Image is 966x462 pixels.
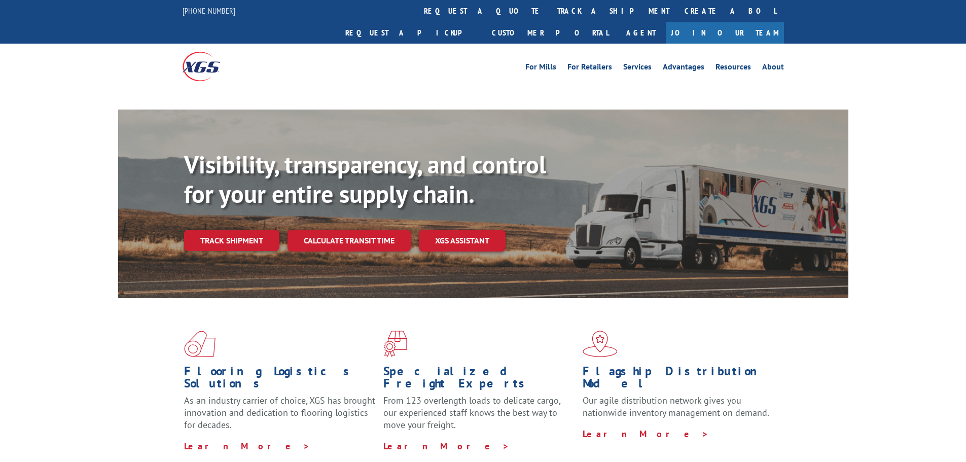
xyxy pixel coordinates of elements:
[383,331,407,357] img: xgs-icon-focused-on-flooring-red
[184,440,310,452] a: Learn More >
[184,395,375,431] span: As an industry carrier of choice, XGS has brought innovation and dedication to flooring logistics...
[583,395,769,418] span: Our agile distribution network gives you nationwide inventory management on demand.
[383,395,575,440] p: From 123 overlength loads to delicate cargo, our experienced staff knows the best way to move you...
[383,365,575,395] h1: Specialized Freight Experts
[666,22,784,44] a: Join Our Team
[484,22,616,44] a: Customer Portal
[525,63,556,74] a: For Mills
[616,22,666,44] a: Agent
[184,331,216,357] img: xgs-icon-total-supply-chain-intelligence-red
[288,230,411,252] a: Calculate transit time
[184,230,279,251] a: Track shipment
[715,63,751,74] a: Resources
[383,440,510,452] a: Learn More >
[338,22,484,44] a: Request a pickup
[623,63,652,74] a: Services
[184,149,546,209] b: Visibility, transparency, and control for your entire supply chain.
[419,230,506,252] a: XGS ASSISTANT
[183,6,235,16] a: [PHONE_NUMBER]
[663,63,704,74] a: Advantages
[184,365,376,395] h1: Flooring Logistics Solutions
[583,365,774,395] h1: Flagship Distribution Model
[583,428,709,440] a: Learn More >
[583,331,618,357] img: xgs-icon-flagship-distribution-model-red
[567,63,612,74] a: For Retailers
[762,63,784,74] a: About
